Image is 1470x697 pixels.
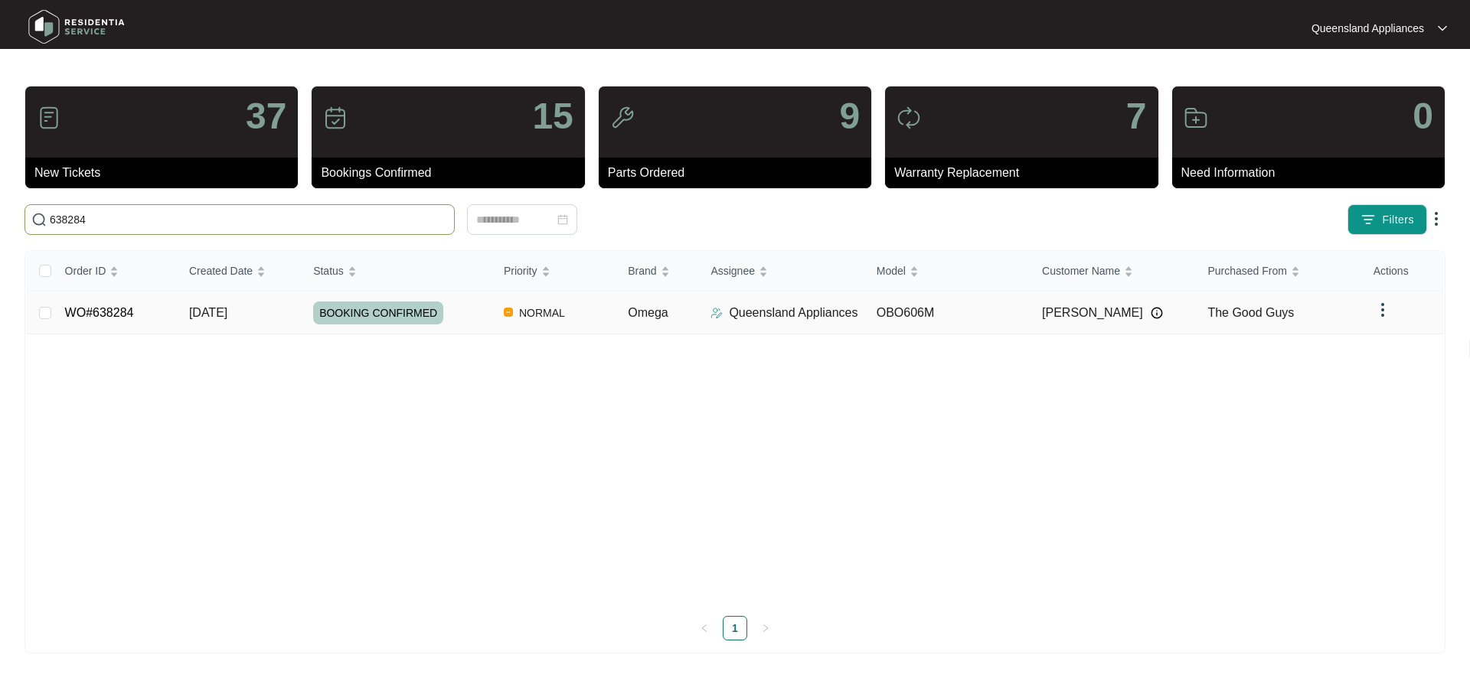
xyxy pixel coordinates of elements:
span: Order ID [65,262,106,279]
span: Status [313,262,344,279]
th: Actions [1361,251,1444,292]
p: New Tickets [34,164,298,182]
span: Created Date [189,262,253,279]
li: Next Page [753,616,778,640]
th: Customer Name [1030,251,1195,292]
span: [DATE] [189,306,227,319]
th: Status [301,251,492,292]
a: WO#638284 [65,306,134,319]
p: Queensland Appliances [1312,21,1424,36]
button: right [753,616,778,640]
p: 0 [1413,98,1433,135]
p: 9 [839,98,860,135]
th: Assignee [698,251,864,292]
img: icon [897,106,921,130]
span: left [700,624,709,633]
span: Filters [1382,212,1414,228]
p: Need Information [1181,164,1445,182]
p: 15 [532,98,573,135]
p: Parts Ordered [608,164,871,182]
th: Created Date [177,251,301,292]
a: 1 [724,617,746,640]
td: OBO606M [864,292,1030,334]
img: icon [610,106,635,130]
th: Priority [492,251,616,292]
img: filter icon [1361,212,1376,227]
button: left [692,616,717,640]
span: Customer Name [1042,262,1120,279]
button: filter iconFilters [1347,204,1427,235]
span: Purchased From [1207,262,1286,279]
span: right [761,624,770,633]
img: dropdown arrow [1427,210,1445,228]
img: Assigner Icon [710,307,723,319]
span: Assignee [710,262,755,279]
span: [PERSON_NAME] [1042,304,1143,322]
li: 1 [723,616,747,640]
th: Purchased From [1195,251,1361,292]
img: icon [323,106,348,130]
span: Priority [504,262,537,279]
th: Order ID [53,251,177,292]
img: residentia service logo [23,4,130,50]
span: BOOKING CONFIRMED [313,301,443,324]
p: 37 [246,98,286,135]
p: Queensland Appliances [729,304,857,322]
th: Brand [616,251,698,292]
img: icon [1184,106,1208,130]
span: Omega [628,306,668,319]
img: Info icon [1151,307,1163,319]
img: search-icon [31,212,47,227]
span: Brand [628,262,656,279]
li: Previous Page [692,616,717,640]
span: Model [877,262,906,279]
input: Search by Order Id, Assignee Name, Customer Name, Brand and Model [50,211,448,228]
img: Vercel Logo [504,308,513,317]
span: The Good Guys [1207,306,1294,319]
img: dropdown arrow [1438,24,1447,32]
th: Model [864,251,1030,292]
p: 7 [1126,98,1147,135]
span: NORMAL [513,304,571,322]
p: Bookings Confirmed [321,164,584,182]
img: dropdown arrow [1374,301,1392,319]
img: icon [37,106,61,130]
p: Warranty Replacement [894,164,1158,182]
